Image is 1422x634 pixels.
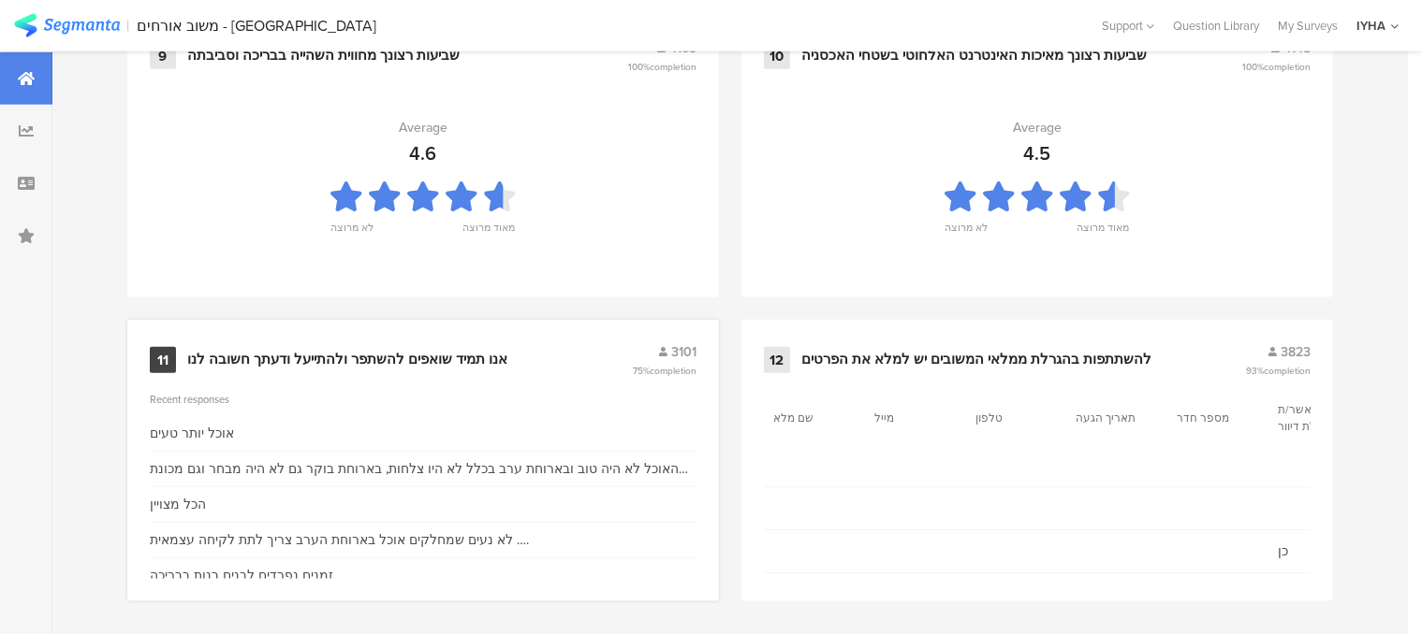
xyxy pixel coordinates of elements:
[1013,118,1062,137] div: Average
[331,220,374,246] div: לא מרוצה
[150,392,696,407] div: Recent responses
[801,351,1151,369] div: להשתתפות בהגרלת ממלאי המשובים יש למלא את הפרטים
[187,351,507,369] div: אנו תמיד שואפים להשתפר ולהתייעל ודעתך חשובה לנו
[773,410,858,426] section: שם מלא
[127,15,130,36] div: |
[150,566,333,585] div: זמנים נפרדים לבנים בנות בבריכה
[1246,364,1311,378] span: 93%
[150,530,529,550] div: לא נעים שמחלקים אוכל בארוחת הערב צריך לתת לקיחה עצמאית ….
[1077,220,1130,246] div: מאוד מרוצה
[764,347,790,373] div: 12
[1264,364,1311,378] span: completion
[633,364,696,378] span: 75%
[1278,401,1362,435] section: אני מאשר/ת קבלת דיוור
[410,139,437,167] div: 4.6
[150,459,696,479] div: האוכל לא היה טוב ובארוחת ערב בכלל לא היו צלחות, בארוחת בוקר גם לא היה מבחר וגם מכונת קפה אחת ומצנ...
[150,347,176,373] div: 11
[1281,342,1311,362] span: 3823
[764,43,790,69] div: 10
[1264,60,1311,74] span: completion
[187,47,460,65] div: שביעות רצונך מחווית השהייה בבריכה וסביבתה
[1278,541,1360,561] span: כן
[874,410,959,426] section: מייל
[399,118,447,137] div: Average
[138,17,377,35] div: משוב אורחים - [GEOGRAPHIC_DATA]
[1076,410,1160,426] section: תאריך הגעה
[975,410,1060,426] section: טלפון
[1102,11,1154,40] div: Support
[1177,410,1261,426] section: מספר חדר
[1356,17,1385,35] div: IYHA
[150,43,176,69] div: 9
[628,60,696,74] span: 100%
[801,47,1147,65] div: שביעות רצונך מאיכות האינטרנט האלחוטי בשטחי האכסניה
[463,220,516,246] div: מאוד מרוצה
[650,364,696,378] span: completion
[650,60,696,74] span: completion
[150,424,234,443] div: אוכל יותר טעים
[1268,17,1347,35] a: My Surveys
[14,14,120,37] img: segmanta logo
[1242,60,1311,74] span: 100%
[1164,17,1268,35] a: Question Library
[150,495,206,514] div: הכל מצויין
[1024,139,1051,167] div: 4.5
[946,220,989,246] div: לא מרוצה
[671,342,696,362] span: 3101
